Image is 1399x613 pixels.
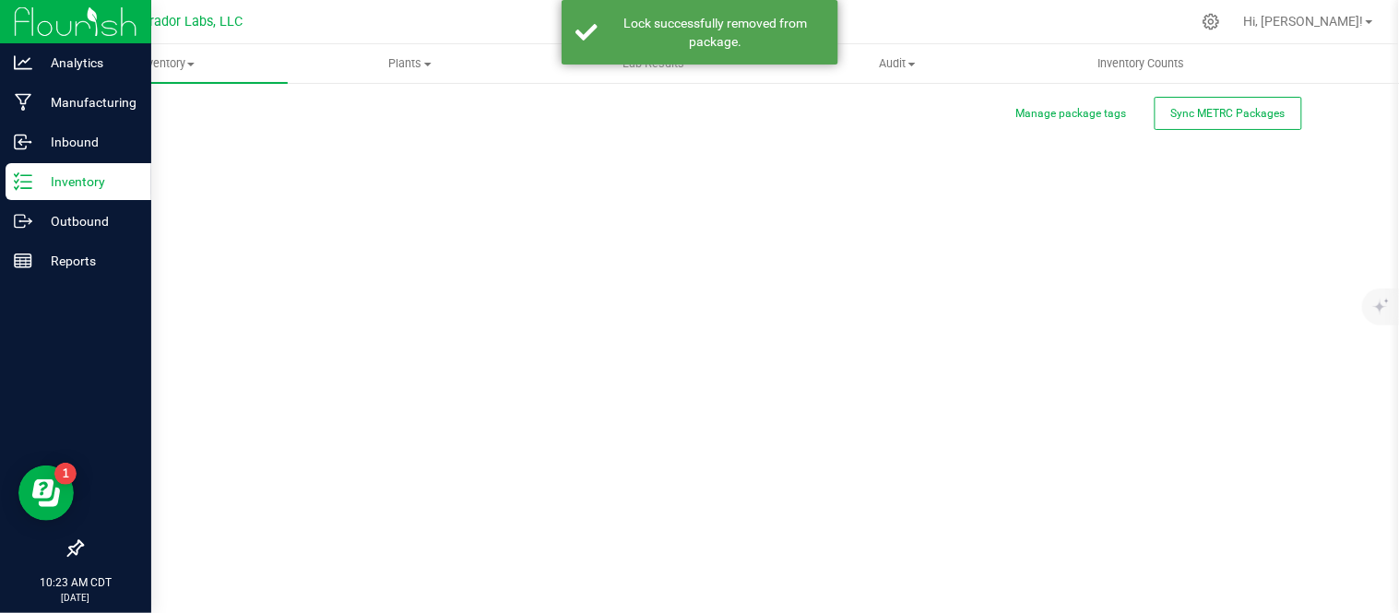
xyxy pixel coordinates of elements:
[776,44,1019,83] a: Audit
[288,44,531,83] a: Plants
[532,44,776,83] a: Lab Results
[32,131,143,153] p: Inbound
[32,91,143,113] p: Manufacturing
[1171,107,1286,120] span: Sync METRC Packages
[32,171,143,193] p: Inventory
[1016,106,1127,122] button: Manage package tags
[1155,97,1302,130] button: Sync METRC Packages
[1200,13,1223,30] div: Manage settings
[14,53,32,72] inline-svg: Analytics
[14,93,32,112] inline-svg: Manufacturing
[32,250,143,272] p: Reports
[8,574,143,591] p: 10:23 AM CDT
[8,591,143,605] p: [DATE]
[608,14,824,51] div: Lock successfully removed from package.
[54,463,77,485] iframe: Resource center unread badge
[1073,55,1210,72] span: Inventory Counts
[134,14,243,29] span: Curador Labs, LLC
[18,466,74,521] iframe: Resource center
[777,55,1018,72] span: Audit
[44,44,288,83] a: Inventory
[32,210,143,232] p: Outbound
[1020,44,1263,83] a: Inventory Counts
[14,133,32,151] inline-svg: Inbound
[1244,14,1364,29] span: Hi, [PERSON_NAME]!
[289,55,530,72] span: Plants
[32,52,143,74] p: Analytics
[14,172,32,191] inline-svg: Inventory
[44,55,288,72] span: Inventory
[14,252,32,270] inline-svg: Reports
[14,212,32,230] inline-svg: Outbound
